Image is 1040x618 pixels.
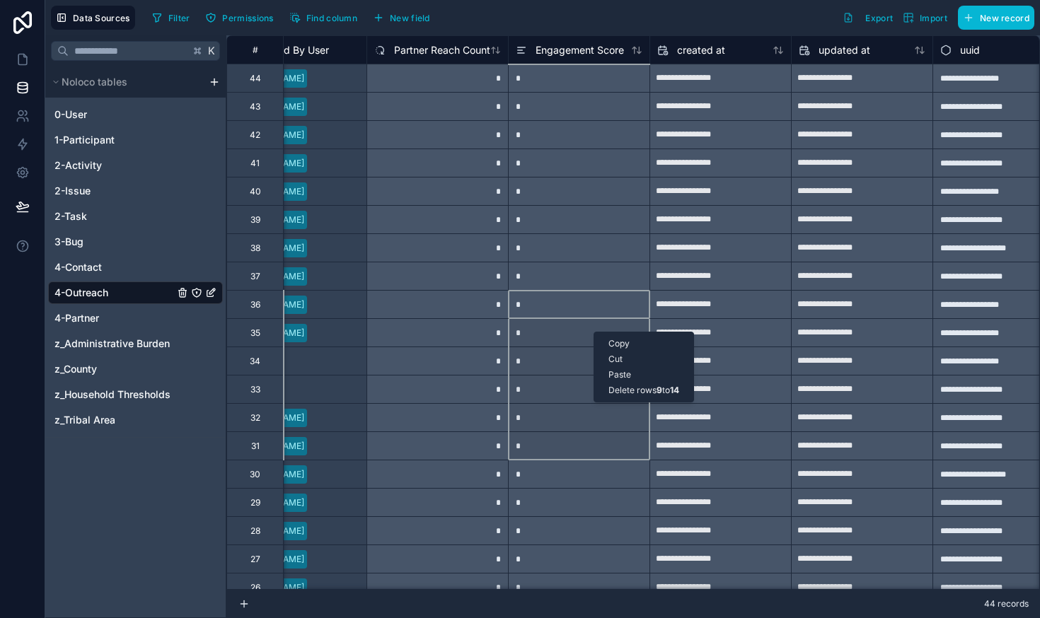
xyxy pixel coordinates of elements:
span: Data Sources [73,13,130,23]
div: 39 [250,214,260,226]
span: Permissions [222,13,273,23]
span: Find column [306,13,357,23]
div: 31 [251,441,260,452]
div: 37 [250,271,260,282]
div: 35 [250,327,260,339]
span: Import [920,13,947,23]
button: Filter [146,7,195,28]
button: New record [958,6,1034,30]
span: created at [677,43,725,57]
div: 26 [250,582,260,593]
span: Export [865,13,893,23]
button: Export [838,6,898,30]
div: 30 [250,469,260,480]
span: Created By User [253,43,329,57]
button: Import [898,6,952,30]
span: New field [390,13,430,23]
button: New field [368,7,435,28]
span: 44 records [984,598,1029,610]
b: 14 [670,385,679,395]
b: 9 [657,385,662,395]
div: Paste [594,367,693,383]
div: 32 [250,412,260,424]
div: 42 [250,129,260,141]
span: Partner Reach Count [394,43,490,57]
div: 27 [250,554,260,565]
a: Permissions [200,7,284,28]
span: K [207,46,216,56]
button: Permissions [200,7,278,28]
div: Cut [594,351,693,367]
div: 28 [250,525,260,537]
button: Find column [284,7,362,28]
div: 44 [250,73,261,84]
a: New record [952,6,1034,30]
div: 36 [250,299,260,310]
div: 43 [250,101,260,112]
div: 41 [250,158,260,169]
div: Copy [594,336,693,351]
span: Engagement Score [536,43,624,57]
span: uuid [960,43,980,57]
span: updated at [819,43,870,57]
div: # [238,45,272,55]
div: 40 [250,186,261,197]
span: Filter [168,13,190,23]
span: New record [980,13,1029,23]
button: Data Sources [51,6,135,30]
div: 34 [250,356,260,367]
div: Delete rows to [594,383,693,398]
div: 38 [250,243,260,254]
div: 29 [250,497,260,508]
div: 33 [250,384,260,395]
